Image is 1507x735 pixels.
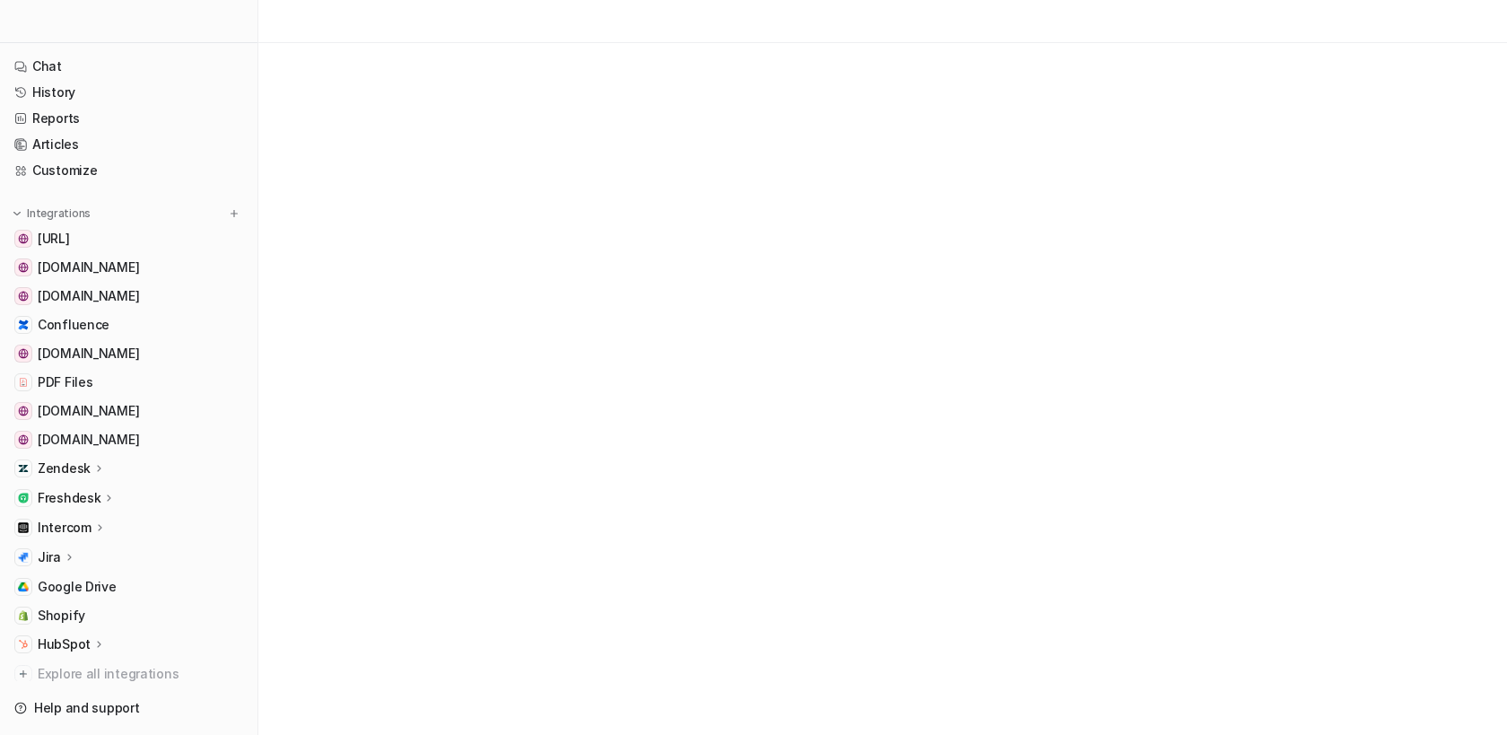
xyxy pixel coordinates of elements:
[18,582,29,592] img: Google Drive
[7,255,250,280] a: support.coursiv.io[DOMAIN_NAME]
[18,291,29,302] img: support.bikesonline.com.au
[27,206,91,221] p: Integrations
[38,459,91,477] p: Zendesk
[18,377,29,388] img: PDF Files
[7,132,250,157] a: Articles
[38,316,109,334] span: Confluence
[18,522,29,533] img: Intercom
[7,284,250,309] a: support.bikesonline.com.au[DOMAIN_NAME]
[11,207,23,220] img: expand menu
[7,226,250,251] a: www.eesel.ai[URL]
[7,80,250,105] a: History
[18,610,29,621] img: Shopify
[7,696,250,721] a: Help and support
[38,230,70,248] span: [URL]
[7,54,250,79] a: Chat
[7,661,250,687] a: Explore all integrations
[38,373,92,391] span: PDF Files
[7,427,250,452] a: careers-nri3pl.com[DOMAIN_NAME]
[18,319,29,330] img: Confluence
[7,106,250,131] a: Reports
[18,463,29,474] img: Zendesk
[38,660,243,688] span: Explore all integrations
[38,345,139,363] span: [DOMAIN_NAME]
[18,493,29,503] img: Freshdesk
[18,348,29,359] img: www.cardekho.com
[18,639,29,650] img: HubSpot
[7,574,250,599] a: Google DriveGoogle Drive
[7,603,250,628] a: ShopifyShopify
[38,489,100,507] p: Freshdesk
[38,607,85,625] span: Shopify
[7,205,96,223] button: Integrations
[7,341,250,366] a: www.cardekho.com[DOMAIN_NAME]
[38,519,91,537] p: Intercom
[228,207,240,220] img: menu_add.svg
[38,578,117,596] span: Google Drive
[18,434,29,445] img: careers-nri3pl.com
[7,158,250,183] a: Customize
[7,370,250,395] a: PDF FilesPDF Files
[18,262,29,273] img: support.coursiv.io
[7,398,250,424] a: nri3pl.com[DOMAIN_NAME]
[14,665,32,683] img: explore all integrations
[38,287,139,305] span: [DOMAIN_NAME]
[38,402,139,420] span: [DOMAIN_NAME]
[18,233,29,244] img: www.eesel.ai
[38,258,139,276] span: [DOMAIN_NAME]
[38,548,61,566] p: Jira
[38,431,139,449] span: [DOMAIN_NAME]
[18,406,29,416] img: nri3pl.com
[7,312,250,337] a: ConfluenceConfluence
[18,552,29,563] img: Jira
[38,635,91,653] p: HubSpot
